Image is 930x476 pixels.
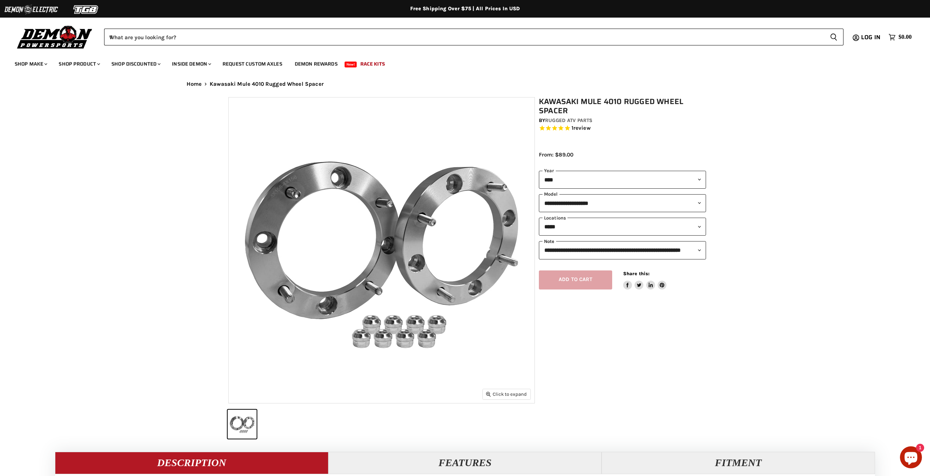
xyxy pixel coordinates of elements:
button: Kawasaki Mule 4010 Rugged Wheel Spacer thumbnail [228,410,257,439]
nav: Breadcrumbs [172,81,758,87]
a: Demon Rewards [289,56,343,71]
button: Fitment [602,452,875,474]
form: Product [104,29,843,45]
button: Click to expand [483,389,530,399]
span: $0.00 [898,34,912,41]
span: From: $89.00 [539,151,573,158]
button: Description [55,452,328,474]
a: Shop Make [9,56,52,71]
a: Log in [858,34,885,41]
a: Home [187,81,202,87]
select: keys [539,241,706,259]
aside: Share this: [623,270,667,290]
span: 1 reviews [571,125,591,132]
button: Features [328,452,602,474]
select: keys [539,218,706,236]
a: Request Custom Axles [217,56,288,71]
span: Share this: [623,271,650,276]
a: Shop Product [53,56,104,71]
a: $0.00 [885,32,915,43]
a: Shop Discounted [106,56,165,71]
div: Free Shipping Over $75 | All Prices In USD [172,5,758,12]
img: Demon Powersports [15,24,95,50]
button: Search [824,29,843,45]
img: Demon Electric Logo 2 [4,3,59,16]
a: Inside Demon [166,56,216,71]
select: modal-name [539,194,706,212]
span: Click to expand [486,391,527,397]
img: Kawasaki Mule 4010 Rugged Wheel Spacer [229,97,534,403]
span: review [573,125,591,132]
img: TGB Logo 2 [59,3,114,16]
span: Rated 5.0 out of 5 stars 1 reviews [539,125,706,132]
a: Rugged ATV Parts [545,117,592,123]
inbox-online-store-chat: Shopify online store chat [898,446,924,470]
span: Log in [861,33,881,42]
ul: Main menu [9,53,910,71]
input: When autocomplete results are available use up and down arrows to review and enter to select [104,29,824,45]
a: Race Kits [355,56,390,71]
div: by [539,117,706,125]
h1: Kawasaki Mule 4010 Rugged Wheel Spacer [539,97,706,115]
span: New! [345,62,357,67]
span: Kawasaki Mule 4010 Rugged Wheel Spacer [210,81,324,87]
select: year [539,171,706,189]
